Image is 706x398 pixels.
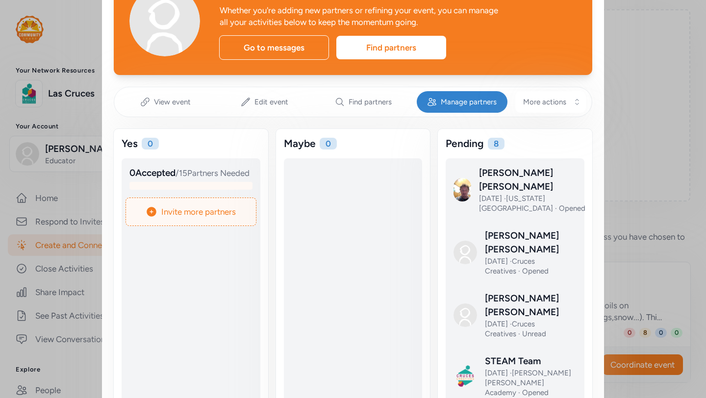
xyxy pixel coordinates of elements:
div: Go to messages [219,35,329,60]
span: 0 Accepted [129,167,176,178]
button: More actions [515,91,586,113]
div: 0 [142,138,159,149]
div: 8 [488,138,504,149]
div: Find partners [336,36,446,59]
div: Yes [122,137,138,150]
div: 0 [320,138,337,149]
div: Whether you're adding new partners or refining your event, you can manage all your activities bel... [220,4,502,28]
span: View event [154,97,191,107]
span: Edit event [254,97,288,107]
a: Invite more partners [126,198,256,226]
span: Find partners [349,97,392,107]
div: / 15 Partners Needed [129,166,252,180]
span: Manage partners [441,97,497,107]
div: Maybe [284,137,316,150]
div: Pending [446,137,484,150]
span: More actions [523,97,566,107]
span: Invite more partners [161,206,236,218]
